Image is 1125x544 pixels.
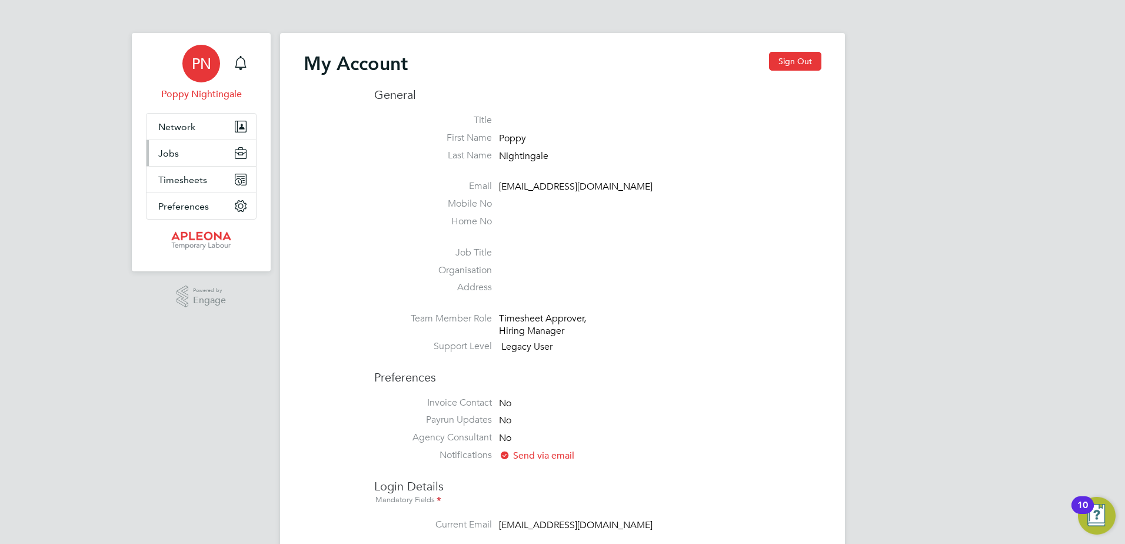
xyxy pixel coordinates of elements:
nav: Main navigation [132,33,271,271]
h2: My Account [304,52,408,75]
button: Network [147,114,256,140]
img: apleona-logo-retina.png [171,231,231,250]
span: Network [158,121,195,132]
span: Preferences [158,201,209,212]
span: [EMAIL_ADDRESS][DOMAIN_NAME] [499,181,653,193]
label: Notifications [374,449,492,462]
label: Support Level [374,340,492,353]
button: Open Resource Center, 10 new notifications [1078,497,1116,535]
h3: Login Details [374,467,821,507]
label: Payrun Updates [374,414,492,426]
label: Job Title [374,247,492,259]
button: Timesheets [147,167,256,193]
span: Jobs [158,148,179,159]
span: PN [192,56,211,71]
label: Agency Consultant [374,432,492,444]
label: Mobile No [374,198,492,210]
label: First Name [374,132,492,144]
span: Poppy Nightingale [146,87,257,101]
button: Jobs [147,140,256,166]
span: Nightingale [499,150,548,162]
span: No [499,397,511,409]
label: Organisation [374,264,492,277]
span: No [499,432,511,444]
a: Go to home page [146,231,257,250]
label: Invoice Contact [374,397,492,409]
span: Engage [193,296,226,306]
button: Sign Out [769,52,821,71]
a: Powered byEngage [177,286,227,308]
div: 10 [1077,505,1088,520]
span: Poppy [499,132,526,144]
label: Last Name [374,150,492,162]
label: Team Member Role [374,313,492,325]
h3: Preferences [374,358,821,385]
label: Home No [374,215,492,228]
label: Current Email [374,519,492,531]
label: Address [374,281,492,294]
div: Mandatory Fields [374,494,821,507]
span: No [499,415,511,427]
label: Email [374,180,492,193]
a: PNPoppy Nightingale [146,45,257,101]
button: Preferences [147,193,256,219]
span: Legacy User [501,341,552,353]
h3: General [374,87,821,102]
label: Title [374,114,492,127]
span: [EMAIL_ADDRESS][DOMAIN_NAME] [499,519,653,531]
span: Powered by [193,286,226,296]
div: Timesheet Approver, Hiring Manager [499,313,611,337]
span: Timesheets [158,174,207,185]
span: Send via email [499,450,574,462]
